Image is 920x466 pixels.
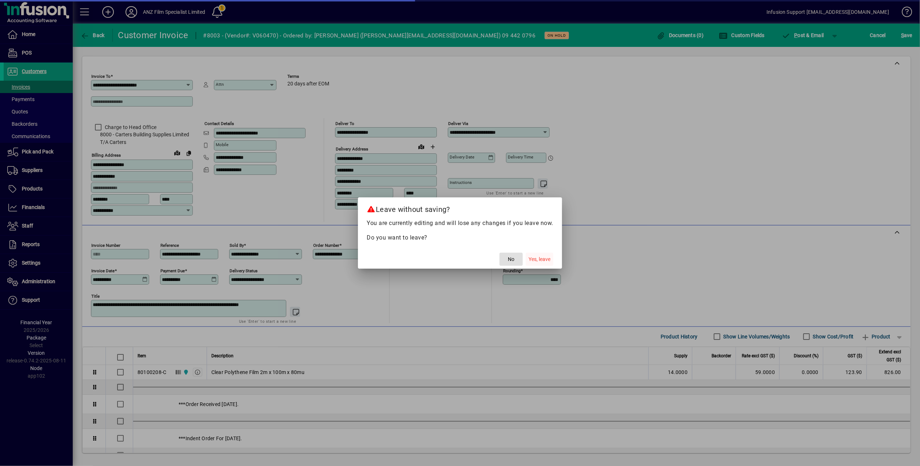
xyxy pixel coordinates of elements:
button: No [499,253,523,266]
span: No [508,256,514,263]
span: Yes, leave [529,256,550,263]
p: You are currently editing and will lose any changes if you leave now. [367,219,553,228]
button: Yes, leave [526,253,553,266]
h2: Leave without saving? [358,197,562,218]
p: Do you want to leave? [367,233,553,242]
